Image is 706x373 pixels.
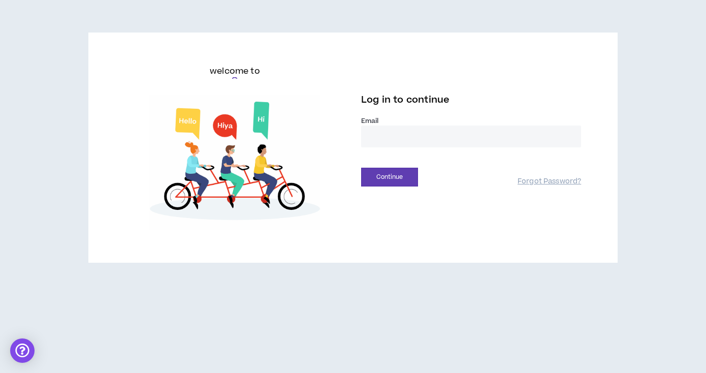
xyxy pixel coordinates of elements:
[361,116,581,126] label: Email
[361,94,450,106] span: Log in to continue
[518,177,581,186] a: Forgot Password?
[361,168,418,186] button: Continue
[125,95,345,230] img: Welcome to Wripple
[10,338,35,363] div: Open Intercom Messenger
[210,65,260,77] h6: welcome to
